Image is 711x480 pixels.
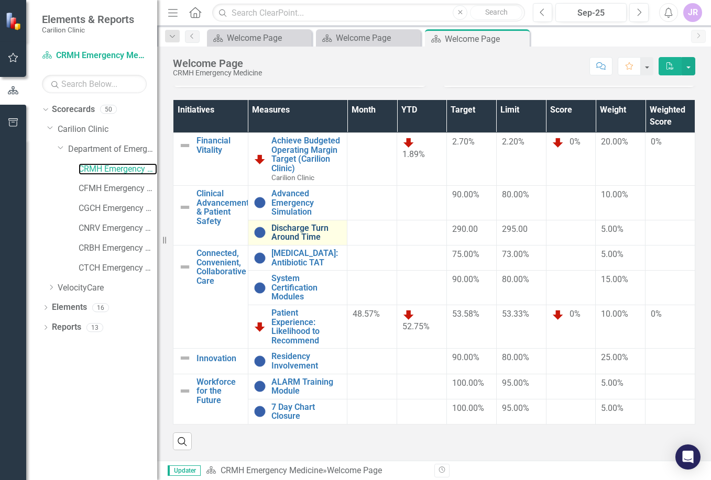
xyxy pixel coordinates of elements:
[100,105,117,114] div: 50
[601,378,624,388] span: 5.00%
[179,201,191,214] img: Not Defined
[651,137,662,147] span: 0%
[248,186,347,220] td: Double-Click to Edit Right Click for Context Menu
[79,203,157,215] a: CGCH Emergency Medicine
[248,349,347,374] td: Double-Click to Edit Right Click for Context Menu
[227,31,309,44] div: Welcome Page
[173,245,248,349] td: Double-Click to Edit Right Click for Context Menu
[254,196,266,209] img: No Information
[196,377,243,405] a: Workforce for the Future
[248,220,347,245] td: Double-Click to Edit Right Click for Context Menu
[271,249,342,267] a: [MEDICAL_DATA]: Antibiotic TAT
[196,249,246,285] a: Connected, Convenient, Collaborative Care
[52,302,87,314] a: Elements
[173,374,248,424] td: Double-Click to Edit Right Click for Context Menu
[559,7,623,19] div: Sep-25
[502,352,529,362] span: 80.00%
[353,309,380,319] span: 48.57%
[173,349,248,374] td: Double-Click to Edit Right Click for Context Menu
[271,377,342,396] a: ALARM Training Module
[42,26,134,34] small: Carilion Clinic
[402,321,430,331] span: 52.75%
[601,352,628,362] span: 25.00%
[212,4,525,22] input: Search ClearPoint...
[254,282,266,294] img: No Information
[452,137,475,147] span: 2.70%
[502,403,529,413] span: 95.00%
[52,104,95,116] a: Scorecards
[92,303,109,312] div: 16
[271,224,342,242] a: Discharge Turn Around Time
[271,308,342,345] a: Patient Experience: Likelihood to Recommend
[502,274,529,284] span: 80.00%
[552,136,564,149] img: Below Plan
[179,139,191,152] img: Not Defined
[502,189,529,199] span: 80.00%
[168,465,201,476] span: Updater
[601,189,628,199] span: 10.00%
[179,261,191,273] img: Not Defined
[196,189,249,226] a: Clinical Advancement & Patient Safety
[248,245,347,271] td: Double-Click to Edit Right Click for Context Menu
[452,189,479,199] span: 90.00%
[271,136,342,173] a: Achieve Budgeted Operating Margin Target (Carilion Clinic)
[271,403,342,421] a: 7 Day Chart Closure
[327,465,382,475] div: Welcome Page
[271,173,314,182] span: Carilion Clinic
[485,8,508,16] span: Search
[42,13,134,26] span: Elements & Reports
[445,32,527,46] div: Welcome Page
[79,163,157,175] a: CRMH Emergency Medicine
[179,385,191,397] img: Not Defined
[79,242,157,254] a: CRBH Emergency Medicine
[254,380,266,393] img: No Information
[452,352,479,362] span: 90.00%
[206,465,426,477] div: »
[271,352,342,370] a: Residency Involvement
[452,378,484,388] span: 100.00%
[470,5,522,20] button: Search
[601,403,624,413] span: 5.00%
[79,183,157,195] a: CFMH Emergency Medicine
[502,309,529,319] span: 53.33%
[254,405,266,418] img: No Information
[271,189,342,217] a: Advanced Emergency Simulation
[196,354,243,363] a: Innovation
[254,226,266,239] img: No Information
[86,323,103,332] div: 13
[248,399,347,424] td: Double-Click to Edit Right Click for Context Menu
[452,403,484,413] span: 100.00%
[555,3,627,22] button: Sep-25
[42,75,147,93] input: Search Below...
[248,271,347,305] td: Double-Click to Edit Right Click for Context Menu
[601,249,624,259] span: 5.00%
[173,186,248,245] td: Double-Click to Edit Right Click for Context Menu
[221,465,323,475] a: CRMH Emergency Medicine
[502,224,528,234] span: 295.00
[452,224,478,234] span: 290.00
[683,3,702,22] div: JR
[68,143,157,155] a: Department of Emergency Medicine
[248,133,347,186] td: Double-Click to Edit Right Click for Context Menu
[601,137,628,147] span: 20.00%
[402,308,415,321] img: Below Plan
[452,274,479,284] span: 90.00%
[402,149,425,159] span: 1.89%
[651,309,662,319] span: 0%
[254,320,266,333] img: Below Plan
[452,309,479,319] span: 53.58%
[601,309,628,319] span: 10.00%
[210,31,309,44] a: Welcome Page
[5,12,24,30] img: ClearPoint Strategy
[319,31,418,44] a: Welcome Page
[58,282,157,294] a: VelocityCare
[452,249,479,259] span: 75.00%
[254,252,266,264] img: No Information
[570,309,581,319] span: 0%
[675,444,701,470] div: Open Intercom Messenger
[173,133,248,186] td: Double-Click to Edit Right Click for Context Menu
[52,321,81,333] a: Reports
[196,136,243,154] a: Financial Vitality
[601,224,624,234] span: 5.00%
[336,31,418,44] div: Welcome Page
